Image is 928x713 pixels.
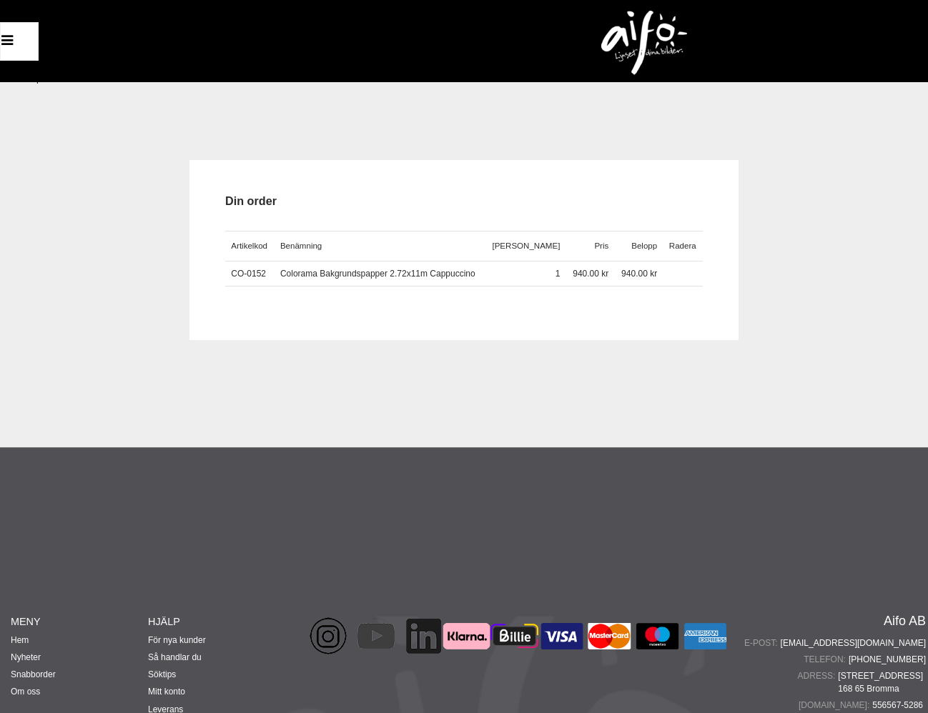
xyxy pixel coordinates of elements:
img: Klarna [443,623,490,649]
span: 940.00 [573,269,599,279]
span: [DOMAIN_NAME]: [799,699,872,712]
img: Aifo - Instagram [307,614,350,657]
img: Visa [538,623,586,649]
span: Radera [669,241,696,250]
img: American Express [681,623,729,649]
a: Hem [11,635,29,645]
span: Benämning [280,241,322,250]
span: [STREET_ADDRESS] 168 65 Bromma [838,669,926,695]
img: Billie [490,623,538,649]
a: Colorama Bakgrundspapper 2.72x11m Cappuccino [280,269,475,279]
a: Aifo - Instagram [285,649,371,659]
img: Aifo - Linkedin [402,614,445,657]
span: Belopp [631,241,657,250]
a: Söktips [148,669,176,679]
a: För nya kunder [148,635,206,645]
span: 940.00 [621,269,648,279]
img: Aifo - YouTube [355,614,398,657]
span: Artikelkod [231,241,267,250]
span: 1 [556,269,561,279]
span: Adress: [798,669,839,682]
img: Maestro [633,623,681,649]
span: Telefon: [804,653,849,666]
a: CO-0152 [231,269,266,279]
a: Nyheter [11,652,41,662]
h4: Hjälp [148,614,285,629]
span: [PERSON_NAME] [492,241,560,250]
span: 556567-5286 [872,699,926,712]
h3: Din order [225,193,703,209]
a: [PHONE_NUMBER] [849,653,926,666]
span: E-post: [744,637,781,649]
a: [EMAIL_ADDRESS][DOMAIN_NAME] [781,637,926,649]
span: Pris [594,241,608,250]
a: Om oss [11,687,40,697]
a: Mitt konto [148,687,185,697]
a: Så handlar du [148,652,202,662]
a: Aifo AB [884,614,926,627]
h4: Meny [11,614,148,629]
img: MasterCard [586,623,633,649]
img: logo.png [601,11,687,75]
a: Aifo - Linkedin [380,649,466,659]
a: Snabborder [11,669,56,679]
a: Aifo - YouTube [333,649,419,659]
